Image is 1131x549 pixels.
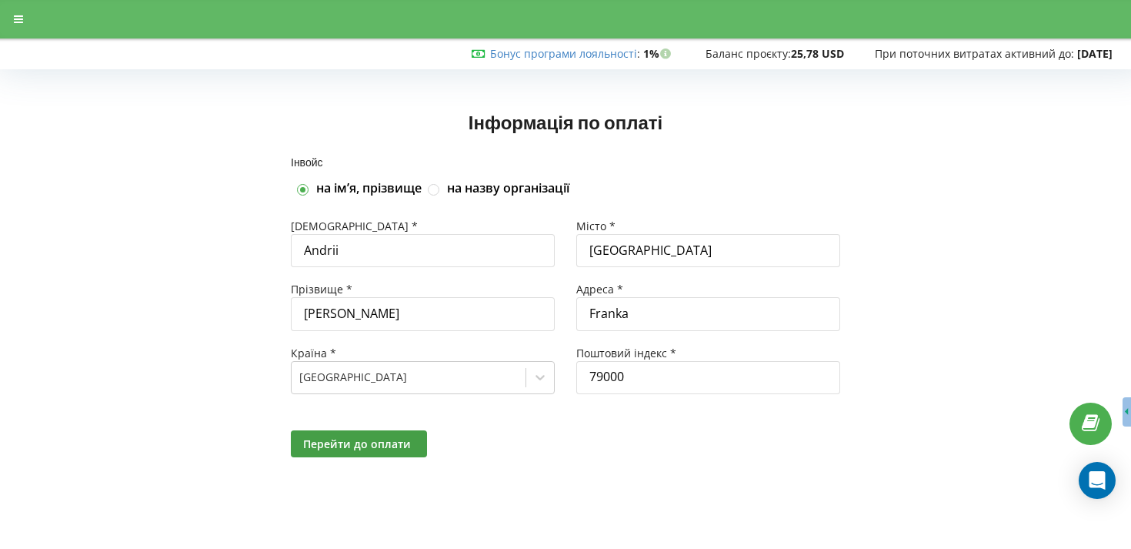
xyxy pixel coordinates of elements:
a: Бонус програми лояльності [490,46,637,61]
span: [DEMOGRAPHIC_DATA] * [291,219,418,233]
span: Прізвище * [291,282,352,296]
span: Поштовий індекс * [576,346,676,360]
strong: 1% [643,46,675,61]
button: Перейти до оплати [291,430,427,457]
label: на назву організації [447,180,569,197]
span: Перейти до оплати [303,437,411,451]
span: Інвойс [291,156,323,169]
span: Країна * [291,346,336,360]
span: Місто * [576,219,616,233]
label: на імʼя, прізвище [316,180,422,197]
strong: [DATE] [1077,46,1113,61]
span: Інформація по оплаті [469,111,662,133]
span: При поточних витратах активний до: [875,46,1074,61]
div: Open Intercom Messenger [1079,462,1116,499]
span: Баланс проєкту: [706,46,791,61]
strong: 25,78 USD [791,46,844,61]
span: : [490,46,640,61]
span: Адреса * [576,282,623,296]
